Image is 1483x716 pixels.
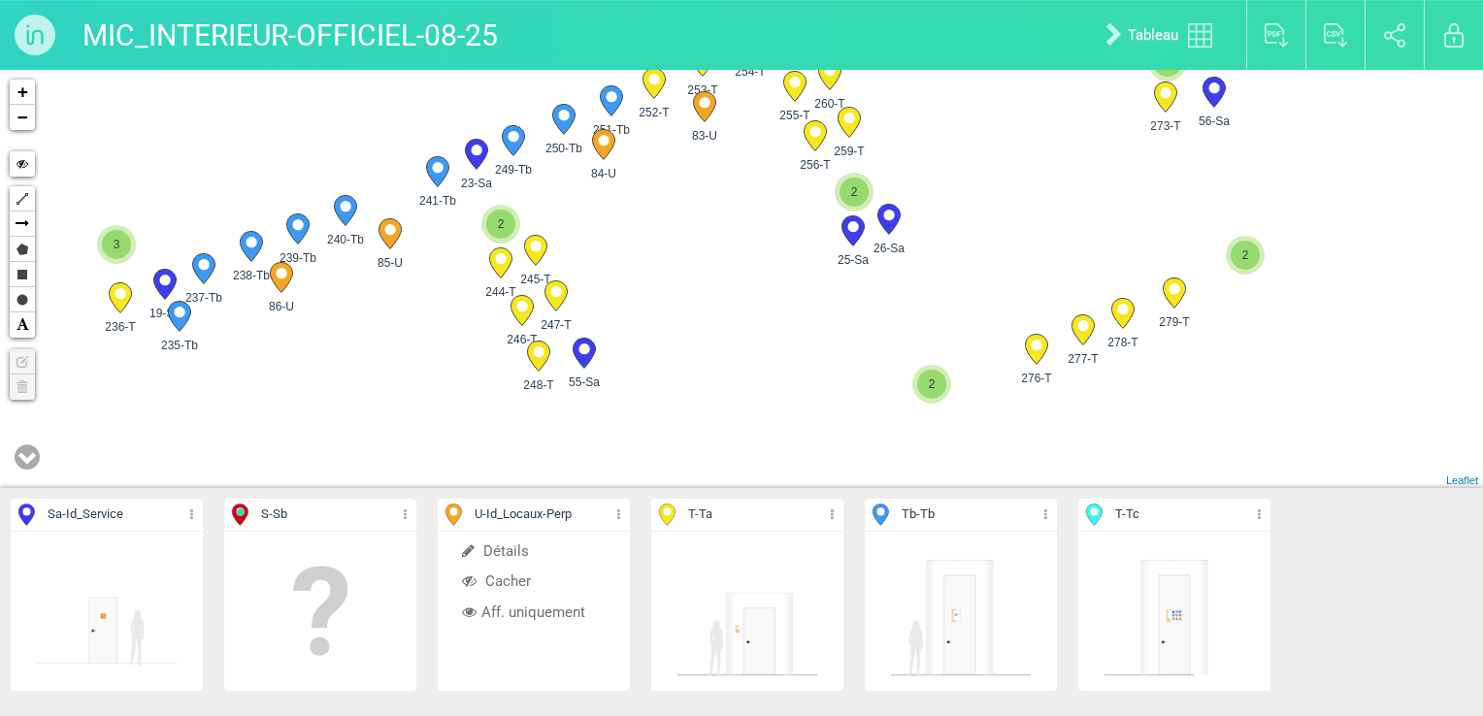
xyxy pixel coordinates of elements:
span: 238-Tb [226,267,277,284]
img: share.svg [1384,23,1406,48]
span: 252-T [629,104,679,121]
img: export_csv.svg [1324,23,1348,48]
span: 276-T [1011,370,1062,387]
span: 273-T [1140,117,1191,135]
img: empty.png [248,539,392,683]
img: 070754392476.png [889,539,1033,683]
span: 25-Sa [828,251,878,269]
span: 253-T [677,81,728,99]
a: Circle [10,287,35,312]
span: 239-Tb [273,249,323,267]
span: 240-Tb [320,231,371,248]
a: Text [10,312,35,338]
span: 277-T [1058,350,1108,368]
span: 248-T [513,376,564,394]
a: No layers to edit [10,349,35,374]
a: Zoom out [10,105,35,130]
span: S - Sb [261,505,287,524]
span: 247-T [531,316,581,334]
img: 070754383148.png [1103,539,1246,683]
a: Leaflet [1446,474,1478,486]
a: Tableau [1091,4,1236,66]
img: 113736760203.png [35,539,179,683]
span: 245-T [511,271,561,288]
span: 56-Sa [1189,113,1239,130]
span: 85-U [365,254,415,272]
span: 254-T [725,63,775,81]
li: Aff. uniquement [438,598,630,628]
a: Rectangle [10,262,35,287]
span: 244-T [476,283,526,301]
span: 26-Sa [864,240,914,257]
span: 246-T [497,331,547,348]
span: T - Ta [688,505,712,524]
img: export_pdf.svg [1265,23,1289,48]
li: Détails [438,537,630,567]
span: 236-T [95,318,146,336]
span: T - Tc [1115,505,1139,524]
span: 2 [486,210,515,239]
span: 241-Tb [412,192,463,210]
a: No layers to delete [10,374,35,400]
img: locked.svg [1444,23,1464,48]
span: 55-Sa [559,374,610,391]
span: 2 [840,178,869,207]
span: 250-Tb [539,140,589,157]
span: 23-Sa [451,175,502,192]
span: 249-Tb [488,161,539,179]
span: Sa - Id_Service [48,505,123,524]
span: 2 [917,370,946,399]
span: 84-U [578,165,629,182]
span: 256-T [790,156,840,174]
span: 86-U [256,298,307,315]
a: Polyline [10,186,35,212]
img: 070754392477.png [676,539,819,683]
span: 2 [1231,241,1260,270]
span: 237-Tb [179,289,229,307]
a: Zoom in [10,80,35,105]
span: 251-Tb [586,121,637,139]
span: 259-T [824,143,874,160]
a: Arrow [10,212,35,237]
span: 3 [102,230,131,259]
span: 260-T [805,95,855,113]
p: MIC_INTERIEUR-OFFICIEL-08-25 [82,10,498,60]
span: Cacher [462,572,531,590]
img: tableau.svg [1188,23,1212,48]
span: 255-T [770,107,820,124]
span: 235-Tb [154,337,205,354]
span: U - Id_Locaux-Perp [475,505,572,524]
span: Tb - Tb [902,505,935,524]
span: 278-T [1098,334,1148,351]
span: 83-U [679,127,730,145]
span: 279-T [1149,313,1200,331]
a: Polygon [10,237,35,262]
